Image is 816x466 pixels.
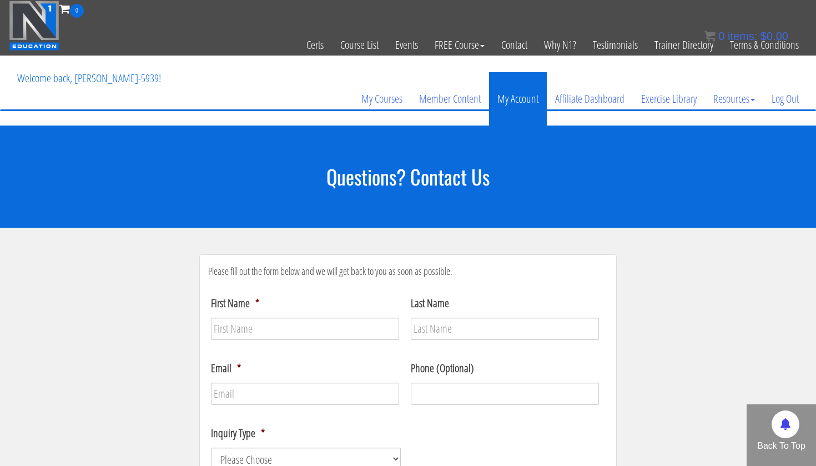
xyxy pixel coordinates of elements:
input: First Name [211,318,399,340]
p: Back To Top [747,439,816,453]
img: icon11.png [704,31,716,42]
span: 0 [718,30,724,42]
input: Email [211,383,399,405]
bdi: 0.00 [760,30,788,42]
a: Affiliate Dashboard [547,72,633,126]
a: My Account [489,72,547,126]
label: Inquiry Type [211,426,265,440]
span: 0 [70,4,84,18]
a: Events [387,18,426,72]
a: Why N1? [536,18,585,72]
a: Member Content [411,72,489,126]
p: Welcome back, [PERSON_NAME]-5939! [9,56,169,101]
a: Resources [705,72,763,126]
span: items: [728,30,757,42]
a: FREE Course [426,18,493,72]
span: $ [760,30,767,42]
label: Phone (Optional) [411,361,474,375]
label: Last Name [411,296,449,310]
a: Testimonials [585,18,646,72]
a: Log Out [763,72,807,126]
a: Terms & Conditions [722,18,807,72]
label: Email [211,361,241,375]
h4: Please fill out the form below and we will get back to you as soon as possible. [208,266,608,277]
a: Contact [493,18,536,72]
input: Last Name [411,318,599,340]
a: Trainer Directory [646,18,722,72]
label: First Name [211,296,259,310]
a: Certs [298,18,332,72]
a: Exercise Library [633,72,705,126]
a: Course List [332,18,387,72]
a: My Courses [353,72,411,126]
a: 0 items: $0.00 [704,30,788,42]
a: 0 [59,1,84,16]
img: n1-education [9,1,59,51]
